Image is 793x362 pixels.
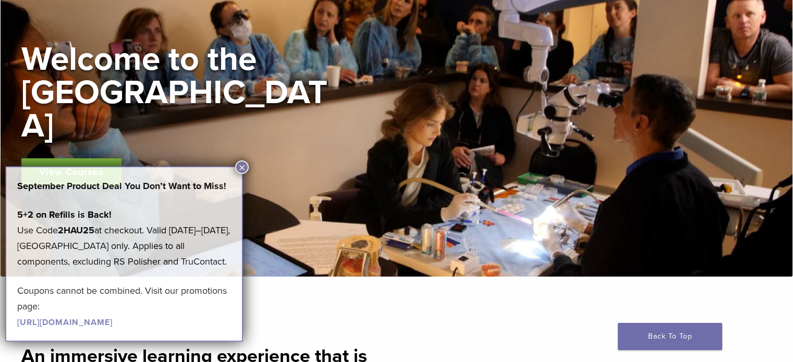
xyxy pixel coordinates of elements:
[17,207,231,269] p: Use Code at checkout. Valid [DATE]–[DATE], [GEOGRAPHIC_DATA] only. Applies to all components, exc...
[17,283,231,330] p: Coupons cannot be combined. Visit our promotions page:
[17,317,113,328] a: [URL][DOMAIN_NAME]
[58,224,94,236] strong: 2HAU25
[17,209,112,220] strong: 5+2 on Refills is Back!
[21,158,121,185] a: View Courses
[17,180,226,192] strong: September Product Deal You Don’t Want to Miss!
[235,160,249,174] button: Close
[21,43,334,143] h2: Welcome to the [GEOGRAPHIC_DATA]
[618,323,722,350] a: Back To Top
